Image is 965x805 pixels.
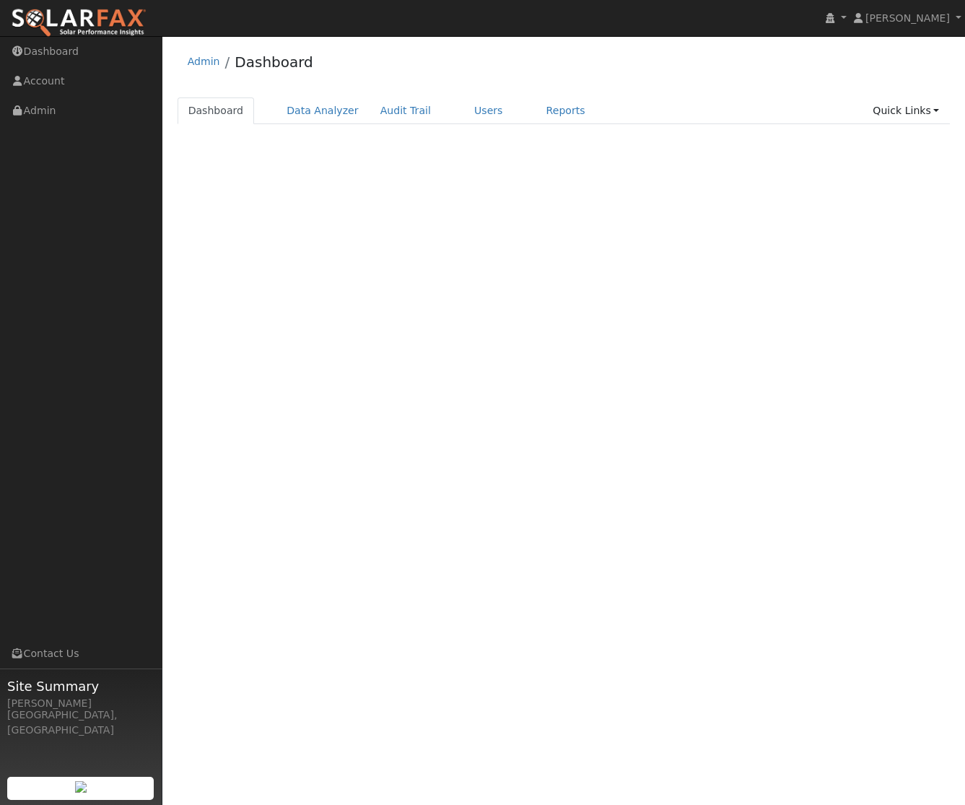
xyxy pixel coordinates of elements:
[75,781,87,793] img: retrieve
[7,708,154,738] div: [GEOGRAPHIC_DATA], [GEOGRAPHIC_DATA]
[235,53,313,71] a: Dashboard
[7,676,154,696] span: Site Summary
[862,97,950,124] a: Quick Links
[463,97,514,124] a: Users
[11,8,147,38] img: SolarFax
[370,97,442,124] a: Audit Trail
[7,696,154,711] div: [PERSON_NAME]
[276,97,370,124] a: Data Analyzer
[188,56,220,67] a: Admin
[536,97,596,124] a: Reports
[865,12,950,24] span: [PERSON_NAME]
[178,97,255,124] a: Dashboard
